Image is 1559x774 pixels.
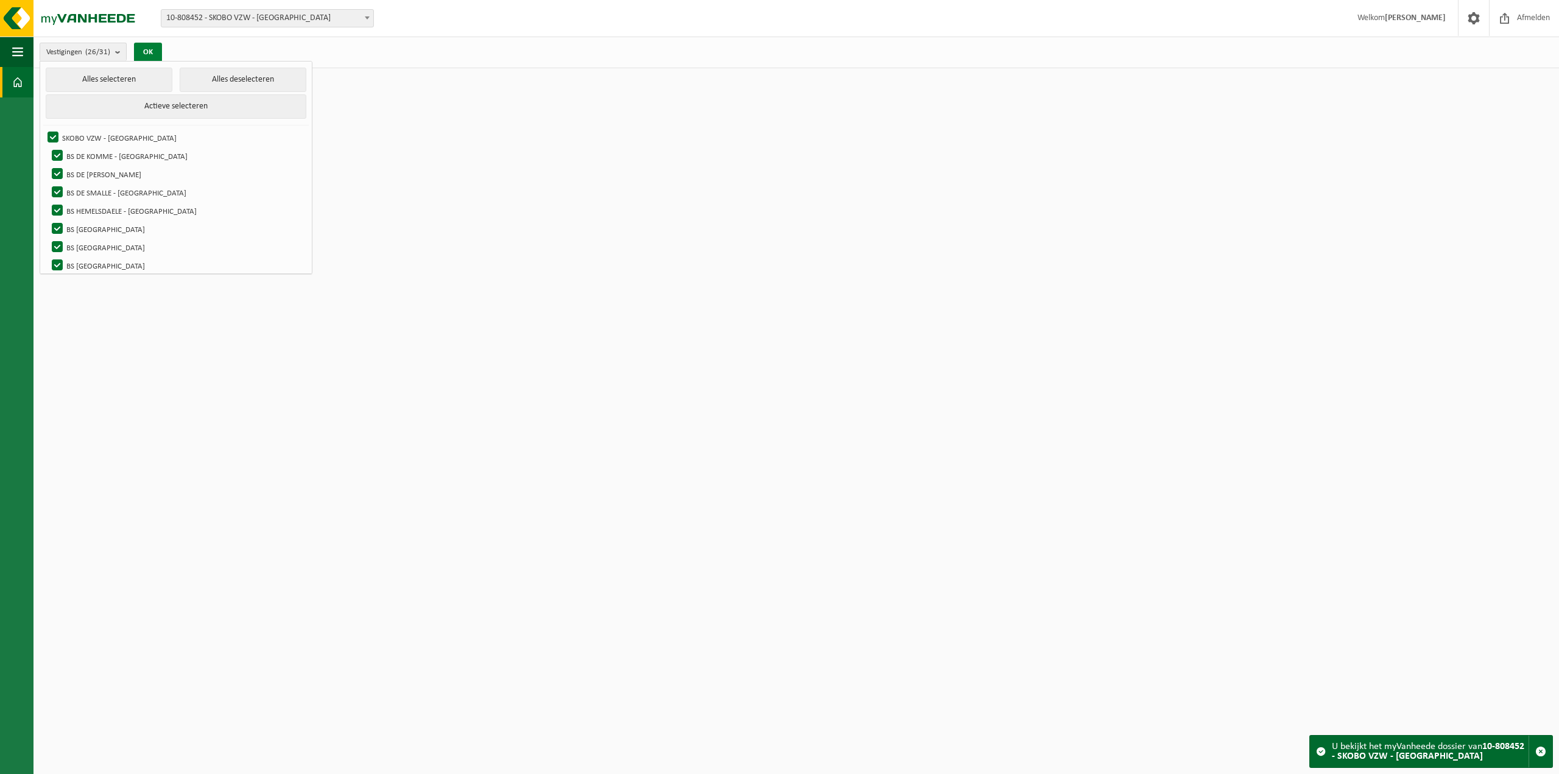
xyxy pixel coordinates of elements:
[134,43,162,62] button: OK
[49,220,305,238] label: BS [GEOGRAPHIC_DATA]
[45,128,305,147] label: SKOBO VZW - [GEOGRAPHIC_DATA]
[49,147,305,165] label: BS DE KOMME - [GEOGRAPHIC_DATA]
[49,183,305,202] label: BS DE SMALLE - [GEOGRAPHIC_DATA]
[49,238,305,256] label: BS [GEOGRAPHIC_DATA]
[85,48,110,56] count: (26/31)
[49,256,305,275] label: BS [GEOGRAPHIC_DATA]
[49,165,305,183] label: BS DE [PERSON_NAME]
[40,43,127,61] button: Vestigingen(26/31)
[161,9,374,27] span: 10-808452 - SKOBO VZW - BRUGGE
[46,43,110,62] span: Vestigingen
[180,68,306,92] button: Alles deselecteren
[1332,736,1529,767] div: U bekijkt het myVanheede dossier van
[49,202,305,220] label: BS HEMELSDAELE - [GEOGRAPHIC_DATA]
[46,94,306,119] button: Actieve selecteren
[46,68,172,92] button: Alles selecteren
[1332,742,1524,761] strong: 10-808452 - SKOBO VZW - [GEOGRAPHIC_DATA]
[1385,13,1446,23] strong: [PERSON_NAME]
[161,10,373,27] span: 10-808452 - SKOBO VZW - BRUGGE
